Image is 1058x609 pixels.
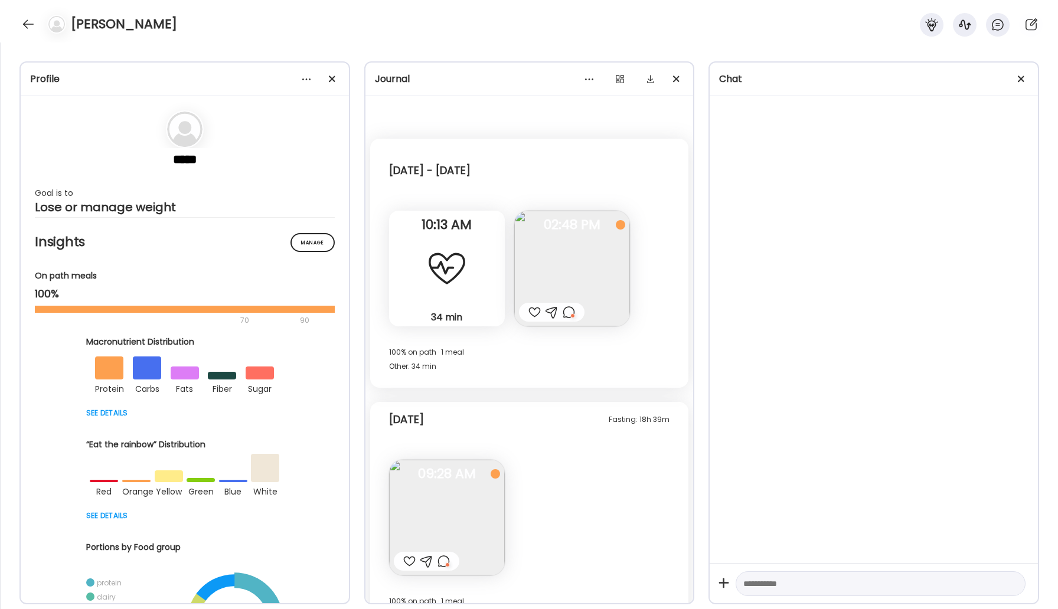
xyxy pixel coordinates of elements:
div: carbs [133,379,161,396]
div: Journal [375,72,684,86]
div: Goal is to [35,186,335,200]
div: Manage [290,233,335,252]
div: Portions by Food group [86,541,283,554]
div: sugar [246,379,274,396]
div: “Eat the rainbow” Distribution [86,438,283,451]
div: Chat [719,72,1028,86]
div: [DATE] - [DATE] [389,163,471,178]
span: 02:48 PM [514,220,630,230]
div: orange [122,482,151,499]
div: 34 min [394,311,500,323]
div: red [90,482,118,499]
div: protein [95,379,123,396]
div: 100% on path · 1 meal Other: 34 min [389,345,670,374]
div: Lose or manage weight [35,200,335,214]
div: blue [219,482,247,499]
span: 10:13 AM [389,220,505,230]
img: bg-avatar-default.svg [48,16,65,32]
div: Profile [30,72,339,86]
h2: Insights [35,233,335,251]
div: fats [171,379,199,396]
div: green [187,482,215,499]
span: 09:28 AM [389,469,505,479]
div: 100% [35,287,335,301]
div: 100% on path · 1 meal [389,594,670,608]
div: fiber [208,379,236,396]
div: 90 [299,313,311,328]
div: Macronutrient Distribution [86,336,283,348]
div: Fasting: 18h 39m [609,412,670,427]
div: dairy [97,592,116,602]
h4: [PERSON_NAME] [71,15,177,34]
div: protein [97,578,122,588]
div: yellow [155,482,183,499]
div: 70 [35,313,296,328]
img: images%2FbvRX2pFCROQWHeSoHPTPPVxD9x42%2FkOLS0hspMiOSqOifDF4t%2FNL3uenZLfxz4B6TT4GGm_240 [514,211,630,326]
div: [DATE] [389,412,424,427]
img: images%2FbvRX2pFCROQWHeSoHPTPPVxD9x42%2FtK25Bjt9Nx9ZAuV2NMxK%2Fs7bVPAwKggmteuphUga9_240 [389,460,505,575]
div: white [251,482,279,499]
img: bg-avatar-default.svg [167,112,203,147]
div: On path meals [35,270,335,282]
